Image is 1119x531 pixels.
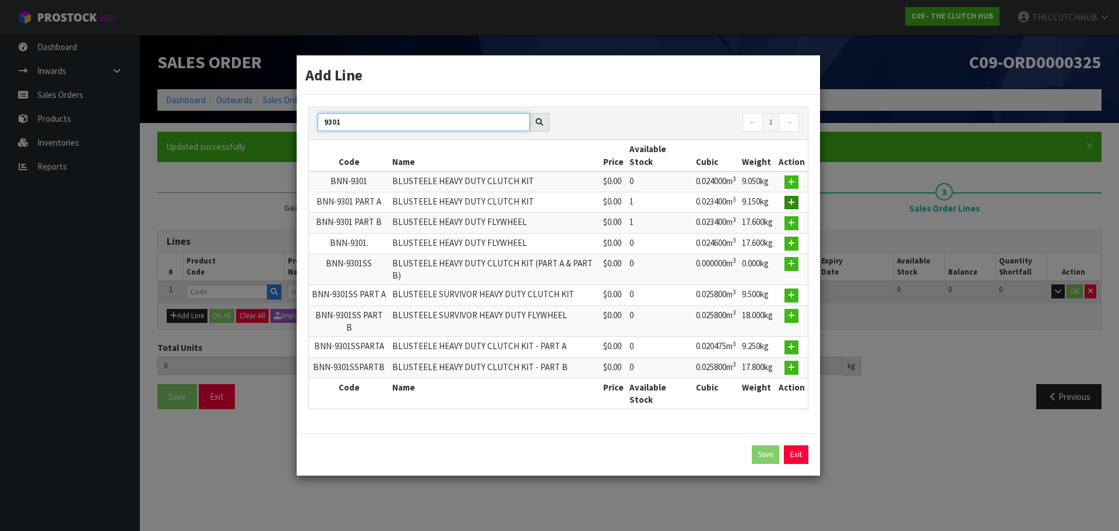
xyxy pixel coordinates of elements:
[784,445,808,464] a: Exit
[693,285,739,305] td: 0.025800m
[776,140,808,171] th: Action
[389,337,600,357] td: BLUSTEELE HEAVY DUTY CLUTCH KIT - PART A
[733,195,736,203] sup: 3
[776,378,808,409] th: Action
[309,305,389,337] td: BNN-9301SS PART B
[693,254,739,285] td: 0.000000m
[389,305,600,337] td: BLUSTEELE SURVIVOR HEAVY DUTY FLYWHEEL
[309,337,389,357] td: BNN-9301SSPARTA
[733,256,736,265] sup: 3
[389,192,600,213] td: BLUSTEELE HEAVY DUTY CLUTCH KIT
[309,285,389,305] td: BNN-9301SS PART A
[600,192,627,213] td: $0.00
[627,213,693,233] td: 1
[627,305,693,337] td: 0
[600,171,627,192] td: $0.00
[733,360,736,368] sup: 3
[567,113,799,133] nav: Page navigation
[305,64,811,86] h3: Add Line
[389,140,600,171] th: Name
[627,337,693,357] td: 0
[309,192,389,213] td: BNN-9301 PART A
[627,140,693,171] th: Available Stock
[693,305,739,337] td: 0.025800m
[739,140,776,171] th: Weight
[779,113,799,132] a: →
[627,378,693,409] th: Available Stock
[733,288,736,296] sup: 3
[739,337,776,357] td: 9.250kg
[693,213,739,233] td: 0.023400m
[627,285,693,305] td: 0
[739,285,776,305] td: 9.500kg
[693,140,739,171] th: Cubic
[600,357,627,378] td: $0.00
[627,254,693,285] td: 0
[693,357,739,378] td: 0.025800m
[600,285,627,305] td: $0.00
[762,113,779,132] a: 1
[600,233,627,254] td: $0.00
[693,233,739,254] td: 0.024600m
[309,171,389,192] td: BNN-9301
[600,213,627,233] td: $0.00
[627,357,693,378] td: 0
[309,140,389,171] th: Code
[733,216,736,224] sup: 3
[600,254,627,285] td: $0.00
[309,357,389,378] td: BNN-9301SSPARTB
[600,305,627,337] td: $0.00
[627,192,693,213] td: 1
[739,213,776,233] td: 17.600kg
[309,378,389,409] th: Code
[733,340,736,348] sup: 3
[309,213,389,233] td: BNN-9301 PART B
[693,171,739,192] td: 0.024000m
[600,337,627,357] td: $0.00
[693,192,739,213] td: 0.023400m
[739,171,776,192] td: 9.050kg
[627,233,693,254] td: 0
[733,308,736,317] sup: 3
[389,254,600,285] td: BLUSTEELE HEAVY DUTY CLUTCH KIT (PART A & PART B)
[600,140,627,171] th: Price
[733,236,736,244] sup: 3
[309,233,389,254] td: BNN-9301.
[309,254,389,285] td: BNN-9301SS
[733,175,736,183] sup: 3
[627,171,693,192] td: 0
[739,378,776,409] th: Weight
[693,378,739,409] th: Cubic
[389,378,600,409] th: Name
[739,357,776,378] td: 17.800kg
[739,254,776,285] td: 0.000kg
[389,213,600,233] td: BLUSTEELE HEAVY DUTY FLYWHEEL
[693,337,739,357] td: 0.020475m
[752,445,779,464] button: Save
[743,113,763,132] a: ←
[318,113,530,131] input: Search products
[739,233,776,254] td: 17.600kg
[739,192,776,213] td: 9.150kg
[600,378,627,409] th: Price
[389,285,600,305] td: BLUSTEELE SURVIVOR HEAVY DUTY CLUTCH KIT
[389,233,600,254] td: BLUSTEELE HEAVY DUTY FLYWHEEL
[389,171,600,192] td: BLUSTEELE HEAVY DUTY CLUTCH KIT
[739,305,776,337] td: 18.000kg
[389,357,600,378] td: BLUSTEELE HEAVY DUTY CLUTCH KIT - PART B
